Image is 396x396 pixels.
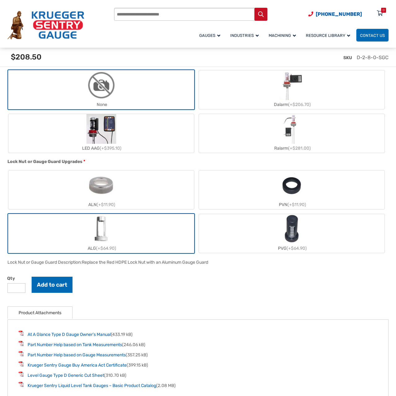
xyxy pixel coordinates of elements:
[28,373,104,378] a: Level Gauge Type D Generic Cut Sheet
[199,70,385,109] label: Dalarm
[199,114,385,153] label: Ralarm
[8,244,194,253] div: ALG
[28,352,126,358] a: Part Number Help based on Gauge Measurements
[199,214,385,253] label: PVG
[7,159,82,164] span: Lock Nut or Gauge Guard Upgrades
[19,307,61,319] a: Product Attachments
[32,277,73,293] button: Add to cart
[19,341,377,348] li: (246.06 kB)
[28,383,156,388] a: Krueger Sentry Liquid Level Tank Gauges – Basic Product Catalog
[19,351,377,358] li: (357.25 kB)
[96,246,116,251] span: (+$64.90)
[100,146,121,151] span: (+$395.10)
[8,100,194,109] div: None
[97,202,115,207] span: (+$11.90)
[196,28,227,42] a: Gauges
[265,28,302,42] a: Machining
[360,33,385,38] span: Contact Us
[199,170,385,209] label: PVN
[28,363,127,368] a: Krueger Sentry Gauge Buy America Act Certificate
[199,100,385,109] div: Dalarm
[8,70,194,109] label: None
[287,246,307,251] span: (+$64.90)
[288,202,306,207] span: (+$11.90)
[28,332,111,337] a: At A Glance Type D Gauge Owner’s Manual
[302,28,356,42] a: Resource Library
[199,244,385,253] div: PVG
[306,33,350,38] span: Resource Library
[308,10,362,18] a: Phone Number (920) 434-8860
[199,200,385,209] div: PVN
[269,33,296,38] span: Machining
[383,8,385,13] div: 0
[82,260,208,265] div: Replace the Red HDPE Lock Nut with an Aluminum Gauge Guard
[7,283,25,293] input: Product quantity
[8,114,194,153] label: LED AAG
[19,382,377,389] li: (2.08 MB)
[356,29,389,42] a: Contact Us
[7,11,84,39] img: Krueger Sentry Gauge
[19,372,377,379] li: (310.70 kB)
[8,170,194,209] label: ALN
[8,214,194,253] label: ALG
[230,33,259,38] span: Industries
[7,260,82,265] span: Lock Nut or Gauge Guard Description:
[199,33,220,38] span: Gauges
[8,144,194,153] div: LED AAG
[227,28,265,42] a: Industries
[288,146,311,151] span: (+$281.00)
[19,361,377,368] li: (399.15 kB)
[28,342,122,347] a: Part Number Help based on Tank Measurements
[357,55,389,60] span: D-2-8-0-SGC
[199,144,385,153] div: Ralarm
[8,200,194,209] div: ALN
[316,11,362,17] span: [PHONE_NUMBER]
[288,102,311,107] span: (+$206.70)
[19,331,377,338] li: (433.19 kB)
[83,158,85,165] abbr: required
[343,55,352,60] span: SKU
